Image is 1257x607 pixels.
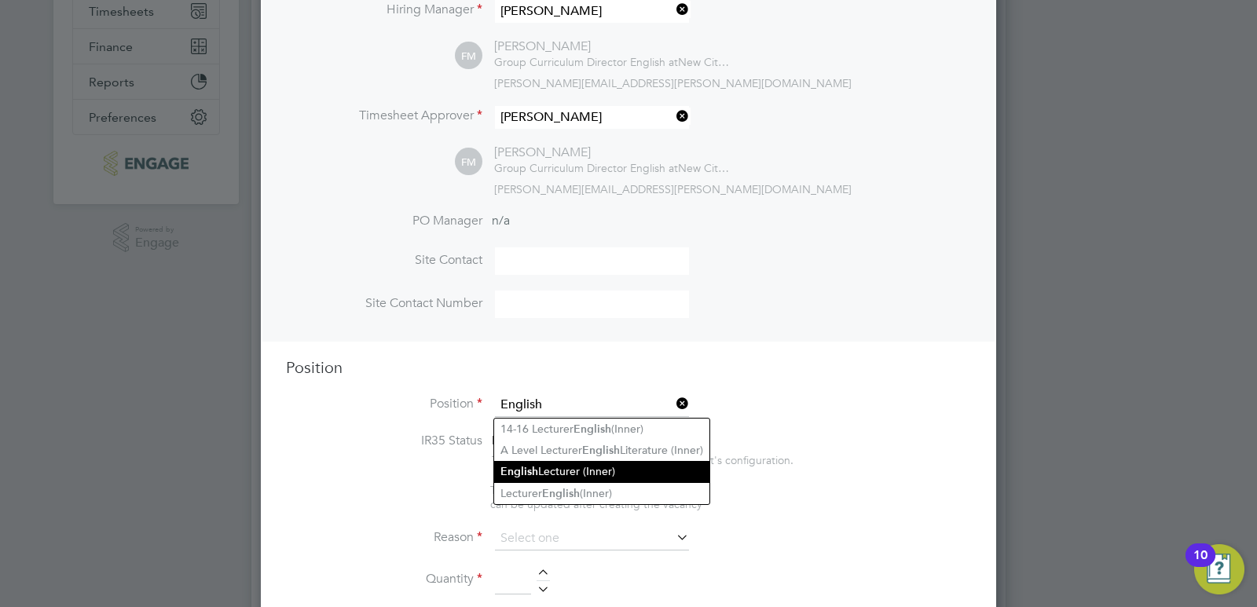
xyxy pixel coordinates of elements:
li: 14-16 Lecturer (Inner) [494,419,709,440]
b: English [582,444,620,457]
span: Disabled for this client. [492,433,620,448]
b: English [500,465,538,478]
label: Position [286,396,482,412]
label: Quantity [286,571,482,587]
span: [PERSON_NAME][EMAIL_ADDRESS][PERSON_NAME][DOMAIN_NAME] [494,182,852,196]
span: n/a [492,213,510,229]
input: Search for... [495,106,689,129]
span: [PERSON_NAME][EMAIL_ADDRESS][PERSON_NAME][DOMAIN_NAME] [494,76,852,90]
span: Group Curriculum Director English at [494,161,678,175]
label: Timesheet Approver [286,108,482,124]
label: PO Manager [286,213,482,229]
label: Reason [286,529,482,546]
span: Group Curriculum Director English at [494,55,678,69]
div: [PERSON_NAME] [494,38,730,55]
li: A Level Lecturer Literature (Inner) [494,440,709,461]
span: The status determination for this position can be updated after creating the vacancy [490,483,702,511]
div: 10 [1193,555,1208,576]
li: Lecturer (Inner) [494,461,709,482]
input: Search for... [495,393,689,417]
span: FM [455,148,482,176]
label: Hiring Manager [286,2,482,18]
div: This feature can be enabled under this client's configuration. [492,449,793,467]
div: New City College Limited [494,161,730,175]
li: Lecturer (Inner) [494,483,709,504]
div: New City College Limited [494,55,730,69]
b: English [574,422,611,436]
label: Site Contact Number [286,295,482,312]
h3: Position [286,357,971,378]
div: [PERSON_NAME] [494,144,730,161]
label: IR35 Status [286,433,482,449]
label: Site Contact [286,252,482,269]
span: FM [455,42,482,70]
button: Open Resource Center, 10 new notifications [1194,544,1244,594]
input: Select one [495,527,689,550]
b: English [542,487,580,500]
